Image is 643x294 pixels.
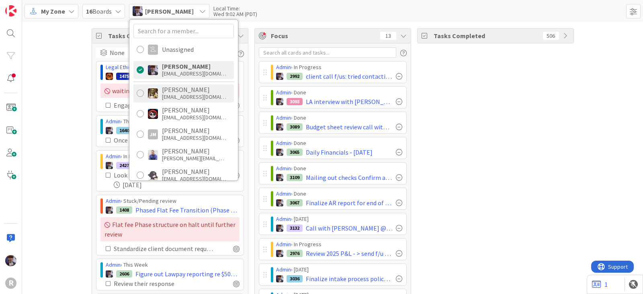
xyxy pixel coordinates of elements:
a: Admin [276,165,291,172]
div: 1475 [116,73,132,80]
a: Admin [276,63,291,71]
img: ML [148,65,158,75]
div: waiting on signed fee agreement [100,84,240,98]
div: Local Time: [213,6,257,11]
a: Admin [106,118,121,125]
span: Focus [271,31,374,41]
img: ML [276,149,283,156]
img: KN [148,170,158,180]
div: 2976 [287,250,303,257]
a: Admin [276,266,291,273]
div: › [DATE] [276,215,402,223]
a: Admin [276,89,291,96]
img: JG [148,150,158,160]
a: Admin [106,261,121,268]
div: 2427 [116,162,132,169]
span: Tasks Completed [434,31,539,41]
span: Daily Financials - [DATE] [306,147,373,157]
div: 3036 [287,275,303,282]
div: [EMAIL_ADDRESS][DOMAIN_NAME] [162,93,226,100]
img: ML [276,73,283,80]
span: Finalize intake process policy form [306,274,393,284]
a: Admin [106,153,121,160]
div: JM [148,129,158,139]
div: 1408 [116,206,132,214]
div: [PERSON_NAME] [162,63,226,70]
div: Flat fee Phase structure on halt until further review [100,217,240,241]
span: [PERSON_NAME] [145,6,194,16]
a: Admin [276,241,291,248]
a: Admin [106,197,121,204]
span: Budget sheet review call with KPN @10 am - [306,122,393,132]
a: Legal Ethics Board [106,63,150,71]
div: › [DATE] [276,265,402,274]
img: ML [133,6,143,16]
div: 1640 [116,127,132,134]
img: ML [5,255,16,266]
div: › In Progress [276,63,402,71]
input: Search for a member... [133,24,234,38]
div: 506 [543,32,559,40]
b: 16 [86,7,92,15]
div: [EMAIL_ADDRESS][DOMAIN_NAME] [162,114,226,121]
div: Once complete, need to talk to the team - f/u with [PERSON_NAME] inquiry about adding categories [114,135,215,145]
a: Admin [276,139,291,147]
span: Call with [PERSON_NAME] @2pm [306,223,393,233]
span: None [110,48,125,57]
span: Figure out Lawpay reporting re $5000 refund to MJ [135,269,240,279]
div: [PERSON_NAME] [162,168,226,175]
img: ML [276,123,283,131]
div: [PERSON_NAME] [162,86,226,93]
img: ML [276,250,283,257]
div: › Done [276,114,402,122]
div: 3132 [287,225,303,232]
div: Wed 9:02 AM (PDT) [213,11,257,17]
img: Visit kanbanzone.com [5,5,16,16]
span: Support [17,1,37,11]
img: ML [276,199,283,206]
div: 2992 [287,73,303,80]
img: ML [276,98,283,105]
img: TR [106,73,113,80]
img: DG [148,88,158,98]
div: 13 [380,32,396,40]
div: Standardize client document requests & implement to early in the process TWR and INC review curre... [114,244,215,253]
div: Look into Project management training program [114,170,215,180]
input: Search all cards and tasks... [259,47,396,58]
div: [DATE] [114,180,240,190]
div: [PERSON_NAME] [162,106,226,114]
div: 3065 [287,149,303,156]
img: ML [106,127,113,134]
div: Engagement Letter signed and curated [114,100,215,110]
span: Finalize AR report for end of the month meeting [306,198,393,208]
span: LA interview with [PERSON_NAME] @2pm [306,97,393,106]
div: 3067 [287,199,303,206]
div: 3089 [287,123,303,131]
div: › Done [276,190,402,198]
img: JS [148,109,158,119]
img: ML [276,275,283,282]
div: [PERSON_NAME] [162,127,226,134]
span: client call f/us: tried contacting [PERSON_NAME] & [PERSON_NAME] again [306,71,393,81]
div: [EMAIL_ADDRESS][DOMAIN_NAME] [162,134,226,141]
div: › Done [276,164,402,173]
a: Admin [276,114,291,121]
img: ML [276,225,283,232]
img: ML [106,162,113,169]
div: Review their response [114,279,201,288]
div: › Stuck/Pending review [106,197,240,205]
div: [EMAIL_ADDRESS][DOMAIN_NAME] [162,175,226,182]
div: [PERSON_NAME][EMAIL_ADDRESS][DOMAIN_NAME] [162,155,226,162]
div: 3109 [287,174,303,181]
a: Admin [276,215,291,223]
img: ML [276,174,283,181]
a: Admin [276,190,291,197]
div: [PERSON_NAME] [162,147,226,155]
span: Mailing out checks Confirm amount, payee & account: prepare check in QBRequest KPN to review chec... [306,173,393,182]
div: › Done [276,88,402,97]
div: 3093 [287,98,303,105]
div: › In Progress Projects [106,152,240,161]
div: R [5,278,16,289]
span: My Zone [41,6,65,16]
div: › Backlog [106,63,240,71]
